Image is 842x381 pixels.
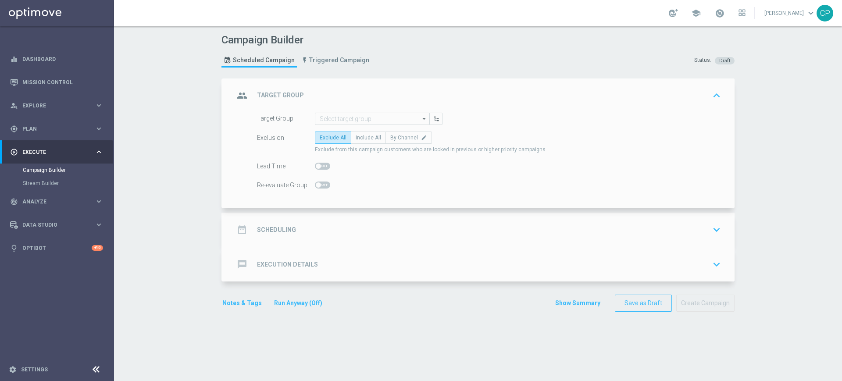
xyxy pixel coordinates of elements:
[764,7,817,20] a: [PERSON_NAME]keyboard_arrow_down
[676,295,735,312] button: Create Campaign
[95,221,103,229] i: keyboard_arrow_right
[10,221,95,229] div: Data Studio
[10,148,18,156] i: play_circle_outline
[10,102,95,110] div: Explore
[806,8,816,18] span: keyboard_arrow_down
[257,226,296,234] h2: Scheduling
[10,79,103,86] button: Mission Control
[10,55,18,63] i: equalizer
[420,113,429,125] i: arrow_drop_down
[10,102,103,109] button: person_search Explore keyboard_arrow_right
[234,222,250,238] i: date_range
[709,221,724,238] button: keyboard_arrow_down
[22,47,103,71] a: Dashboard
[390,135,418,141] span: By Channel
[257,260,318,269] h2: Execution Details
[95,148,103,156] i: keyboard_arrow_right
[10,125,95,133] div: Plan
[10,148,95,156] div: Execute
[715,57,735,64] colored-tag: Draft
[23,164,113,177] div: Campaign Builder
[309,57,369,64] span: Triggered Campaign
[299,53,371,68] a: Triggered Campaign
[10,244,18,252] i: lightbulb
[719,58,730,64] span: Draft
[92,245,103,251] div: +10
[694,57,711,64] div: Status:
[10,245,103,252] button: lightbulb Optibot +10
[691,8,701,18] span: school
[22,126,95,132] span: Plan
[22,103,95,108] span: Explore
[95,101,103,110] i: keyboard_arrow_right
[710,223,723,236] i: keyboard_arrow_down
[257,91,304,100] h2: Target Group
[10,47,103,71] div: Dashboard
[257,160,315,172] div: Lead Time
[221,53,297,68] a: Scheduled Campaign
[315,113,429,125] input: Select target group
[234,256,250,272] i: message
[22,236,92,260] a: Optibot
[10,198,103,205] button: track_changes Analyze keyboard_arrow_right
[320,135,346,141] span: Exclude All
[22,150,95,155] span: Execute
[95,125,103,133] i: keyboard_arrow_right
[315,146,547,153] span: Exclude from this campaign customers who are locked in previous or higher priority campaigns.
[10,236,103,260] div: Optibot
[709,87,724,104] button: keyboard_arrow_up
[709,256,724,273] button: keyboard_arrow_down
[615,295,672,312] button: Save as Draft
[257,179,315,191] div: Re-evaluate Group
[234,87,724,104] div: group Target Group keyboard_arrow_up
[710,89,723,102] i: keyboard_arrow_up
[710,258,723,271] i: keyboard_arrow_down
[257,113,315,125] div: Target Group
[221,34,374,46] h1: Campaign Builder
[10,198,95,206] div: Analyze
[10,125,18,133] i: gps_fixed
[273,298,323,309] button: Run Anyway (Off)
[10,149,103,156] button: play_circle_outline Execute keyboard_arrow_right
[234,221,724,238] div: date_range Scheduling keyboard_arrow_down
[10,198,18,206] i: track_changes
[234,88,250,103] i: group
[22,222,95,228] span: Data Studio
[234,256,724,273] div: message Execution Details keyboard_arrow_down
[221,298,263,309] button: Notes & Tags
[10,221,103,228] button: Data Studio keyboard_arrow_right
[10,71,103,94] div: Mission Control
[10,125,103,132] button: gps_fixed Plan keyboard_arrow_right
[356,135,381,141] span: Include All
[233,57,295,64] span: Scheduled Campaign
[555,298,601,308] button: Show Summary
[22,199,95,204] span: Analyze
[23,177,113,190] div: Stream Builder
[23,167,91,174] a: Campaign Builder
[421,135,427,141] i: edit
[23,180,91,187] a: Stream Builder
[21,367,48,372] a: Settings
[9,366,17,374] i: settings
[10,56,103,63] button: equalizer Dashboard
[10,102,18,110] i: person_search
[22,71,103,94] a: Mission Control
[817,5,833,21] div: CP
[95,197,103,206] i: keyboard_arrow_right
[257,132,315,144] div: Exclusion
